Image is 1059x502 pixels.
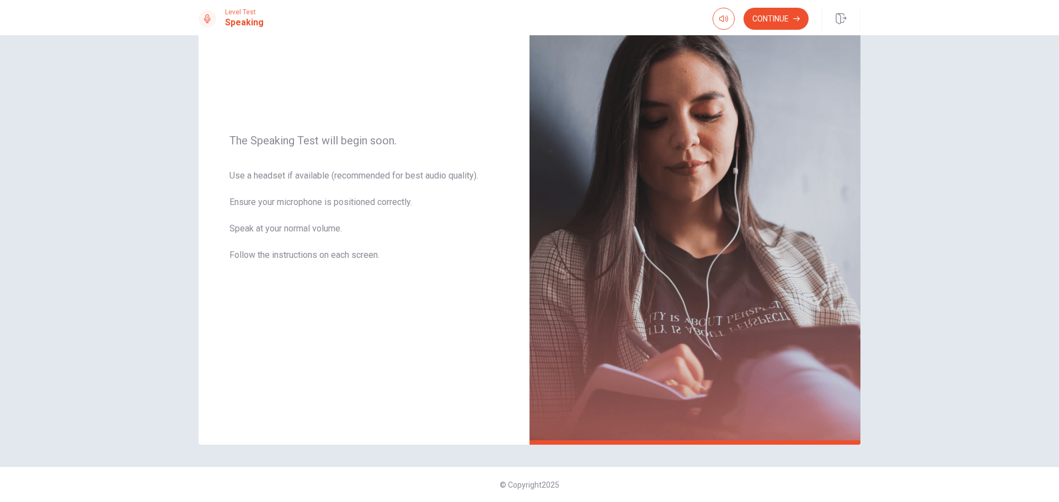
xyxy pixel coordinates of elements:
span: The Speaking Test will begin soon. [229,134,499,147]
span: © Copyright 2025 [500,481,559,489]
button: Continue [744,8,809,30]
span: Use a headset if available (recommended for best audio quality). Ensure your microphone is positi... [229,169,499,275]
h1: Speaking [225,16,264,29]
span: Level Test [225,8,264,16]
